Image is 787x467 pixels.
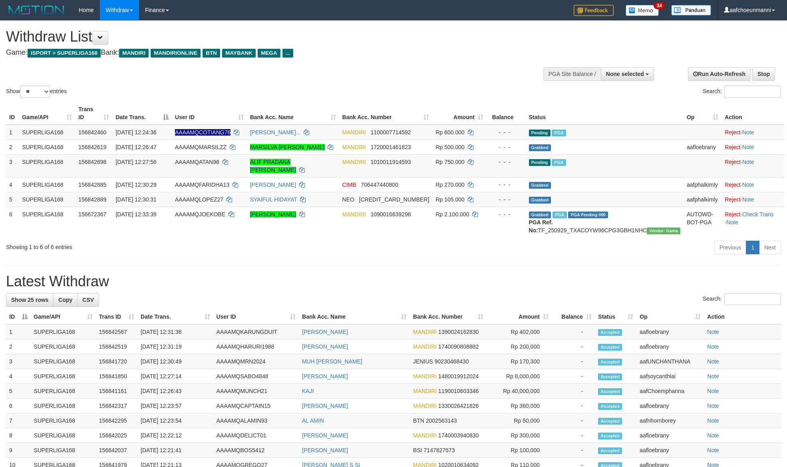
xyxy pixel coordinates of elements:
[487,443,552,458] td: Rp 100,000
[339,102,433,125] th: Bank Acc. Number: activate to sort column ascending
[438,373,479,379] span: Copy 1480019912024 to clipboard
[606,71,644,77] span: None selected
[598,403,622,410] span: Accepted
[137,324,213,339] td: [DATE] 12:31:38
[6,86,67,98] label: Show entries
[707,343,719,350] a: Note
[77,293,99,307] a: CSV
[721,177,784,192] td: ·
[31,369,96,384] td: SUPERLIGA168
[96,428,137,443] td: 156842025
[20,86,50,98] select: Showentries
[203,49,220,58] span: BTN
[721,125,784,140] td: ·
[6,49,517,57] h4: Game: Bank:
[413,373,437,379] span: MANDIRI
[598,329,622,336] span: Accepted
[213,428,299,443] td: AAAAMQDELICT01
[598,388,622,395] span: Accepted
[487,339,552,354] td: Rp 200,000
[302,432,348,439] a: [PERSON_NAME]
[213,369,299,384] td: AAAAMQSABO4848
[31,339,96,354] td: SUPERLIGA168
[703,86,781,98] label: Search:
[175,129,231,136] span: Nama rekening ada tanda titik/strip, harap diedit
[282,49,293,58] span: ...
[413,447,422,453] span: BSI
[175,196,223,203] span: AAAAMQLOPEZ27
[302,403,348,409] a: [PERSON_NAME]
[636,339,704,354] td: aafloebrany
[707,447,719,453] a: Note
[490,143,523,151] div: - - -
[526,207,684,237] td: TF_250929_TXACOYW96CPG3GBH1NHC
[636,369,704,384] td: aafsoycanthlai
[31,384,96,399] td: SUPERLIGA168
[552,309,595,324] th: Balance: activate to sort column ascending
[137,369,213,384] td: [DATE] 12:27:14
[78,129,106,136] span: 156842460
[413,329,437,335] span: MANDIRI
[6,140,19,154] td: 2
[250,144,325,150] a: MARSILVA [PERSON_NAME]
[726,219,738,226] a: Note
[137,339,213,354] td: [DATE] 12:31:19
[31,309,96,324] th: Game/API: activate to sort column ascending
[115,182,156,188] span: [DATE] 12:30:29
[112,102,172,125] th: Date Trans.: activate to sort column descending
[19,125,75,140] td: SUPERLIGA168
[684,177,721,192] td: aafphalkimly
[725,196,741,203] a: Reject
[302,358,362,365] a: MUH [PERSON_NAME]
[137,354,213,369] td: [DATE] 12:30:49
[671,5,711,16] img: panduan.png
[552,159,566,166] span: Marked by aafsoycanthlai
[432,102,487,125] th: Amount: activate to sort column ascending
[19,102,75,125] th: Game/API: activate to sort column ascending
[598,433,622,439] span: Accepted
[435,159,464,165] span: Rp 750.000
[487,413,552,428] td: Rp 50,000
[213,413,299,428] td: AAAAMQALAMIN93
[636,443,704,458] td: aafloebrany
[19,140,75,154] td: SUPERLIGA168
[684,102,721,125] th: Op: activate to sort column ascending
[6,125,19,140] td: 1
[175,182,229,188] span: AAAAMQFARIDHA13
[552,130,566,136] span: Marked by aafsoycanthlai
[438,432,479,439] span: Copy 1740003940830 to clipboard
[6,369,31,384] td: 4
[487,102,526,125] th: Balance
[175,211,225,218] span: AAAAMQJOEKOBE
[636,309,704,324] th: Op: activate to sort column ascending
[302,343,348,350] a: [PERSON_NAME]
[426,417,457,424] span: Copy 2002563143 to clipboard
[552,354,595,369] td: -
[424,447,455,453] span: Copy 7147827673 to clipboard
[31,354,96,369] td: SUPERLIGA168
[137,428,213,443] td: [DATE] 12:22:12
[78,211,106,218] span: 156672367
[636,384,704,399] td: aafChoemphanna
[413,403,437,409] span: MANDIRI
[438,388,479,394] span: Copy 1190010603346 to clipboard
[529,182,551,189] span: Grabbed
[724,86,781,98] input: Search:
[636,428,704,443] td: aafloebrany
[6,428,31,443] td: 8
[58,297,72,303] span: Copy
[6,177,19,192] td: 4
[6,102,19,125] th: ID
[247,102,339,125] th: Bank Acc. Name: activate to sort column ascending
[438,343,479,350] span: Copy 1740090808882 to clipboard
[647,228,680,234] span: Vendor URL: https://trx31.1velocity.biz
[487,309,552,324] th: Amount: activate to sort column ascending
[6,354,31,369] td: 3
[636,399,704,413] td: aafloebrany
[250,196,297,203] a: SYAIFUL HIDAYAT
[213,339,299,354] td: AAAAMQHARURI1988
[299,309,410,324] th: Bank Acc. Name: activate to sort column ascending
[526,102,684,125] th: Status
[742,129,754,136] a: Note
[435,196,464,203] span: Rp 105.000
